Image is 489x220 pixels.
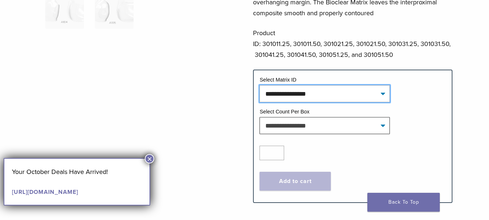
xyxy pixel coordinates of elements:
[260,172,331,191] button: Add to cart
[12,166,142,177] p: Your October Deals Have Arrived!
[260,77,296,83] label: Select Matrix ID
[253,28,452,60] p: Product ID: 301011.25, 301011.50, 301021.25, 301021.50, 301031.25, 301031.50, 301041.25, 301041.5...
[145,154,154,163] button: Close
[260,109,309,115] label: Select Count Per Box
[367,193,440,212] a: Back To Top
[12,188,78,196] a: [URL][DOMAIN_NAME]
